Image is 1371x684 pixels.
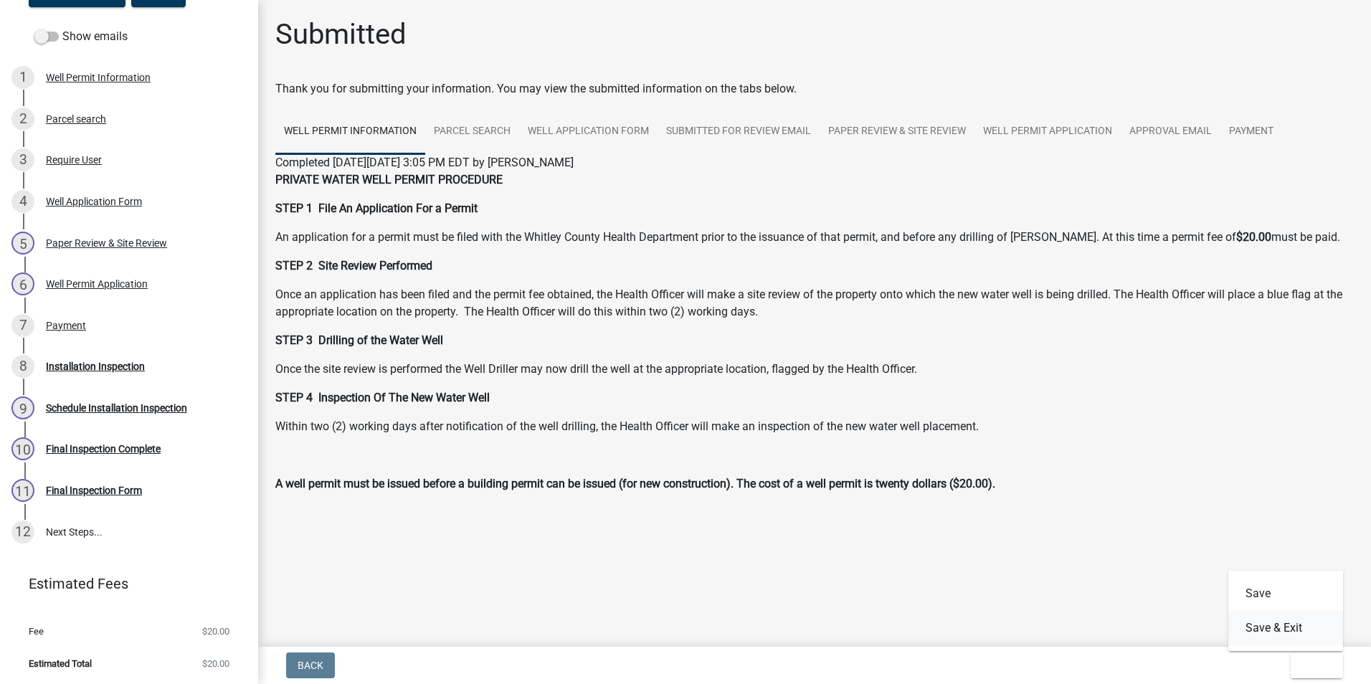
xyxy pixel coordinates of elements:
strong: STEP 4 Inspection Of The New Water Well [275,391,490,404]
p: Once an application has been filed and the permit fee obtained, the Health Officer will make a si... [275,286,1354,320]
a: Payment [1220,109,1282,155]
div: 2 [11,108,34,130]
div: Well Application Form [46,196,142,206]
a: Parcel search [425,109,519,155]
div: Final Inspection Form [46,485,142,495]
p: Once the site review is performed the Well Driller may now drill the well at the appropriate loca... [275,361,1354,378]
p: An application for a permit must be filed with the Whitley County Health Department prior to the ... [275,229,1354,246]
div: 7 [11,314,34,337]
div: 4 [11,190,34,213]
div: 9 [11,396,34,419]
span: Exit [1302,660,1323,671]
h1: Submitted [275,17,407,52]
div: 12 [11,521,34,543]
strong: STEP 2 Site Review Performed [275,259,432,272]
div: Require User [46,155,102,165]
button: Save & Exit [1228,611,1343,645]
span: Fee [29,627,44,636]
div: 8 [11,355,34,378]
div: 3 [11,148,34,171]
span: $20.00 [202,659,229,668]
strong: STEP 3 Drilling of the Water Well [275,333,443,347]
label: Show emails [34,28,128,45]
strong: $20.00 [1236,230,1271,244]
a: Well Permit Information [275,109,425,155]
span: $20.00 [202,627,229,636]
a: Estimated Fees [11,569,235,598]
div: Well Permit Information [46,72,151,82]
div: 6 [11,272,34,295]
span: Estimated Total [29,659,92,668]
a: Paper Review & Site Review [820,109,974,155]
div: 10 [11,437,34,460]
a: Well Application Form [519,109,658,155]
div: 1 [11,66,34,89]
div: 5 [11,232,34,255]
button: Exit [1291,652,1343,678]
span: Completed [DATE][DATE] 3:05 PM EDT by [PERSON_NAME] [275,156,574,169]
a: Well Permit Application [974,109,1121,155]
div: Exit [1228,571,1343,651]
button: Back [286,652,335,678]
div: Paper Review & Site Review [46,238,167,248]
a: Approval Email [1121,109,1220,155]
p: Within two (2) working days after notification of the well drilling, the Health Officer will make... [275,418,1354,435]
a: Submitted for Review Email [658,109,820,155]
div: Payment [46,320,86,331]
div: Thank you for submitting your information. You may view the submitted information on the tabs below. [275,80,1354,98]
span: Back [298,660,323,671]
strong: STEP 1 File An Application For a Permit [275,201,478,215]
button: Save [1228,576,1343,611]
div: Final Inspection Complete [46,444,161,454]
strong: A well permit must be issued before a building permit can be issued (for new construction). The c... [275,477,995,490]
div: 11 [11,479,34,502]
strong: PRIVATE WATER WELL PERMIT PROCEDURE [275,173,503,186]
div: Schedule Installation Inspection [46,403,187,413]
div: Installation Inspection [46,361,145,371]
div: Parcel search [46,114,106,124]
div: Well Permit Application [46,279,148,289]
